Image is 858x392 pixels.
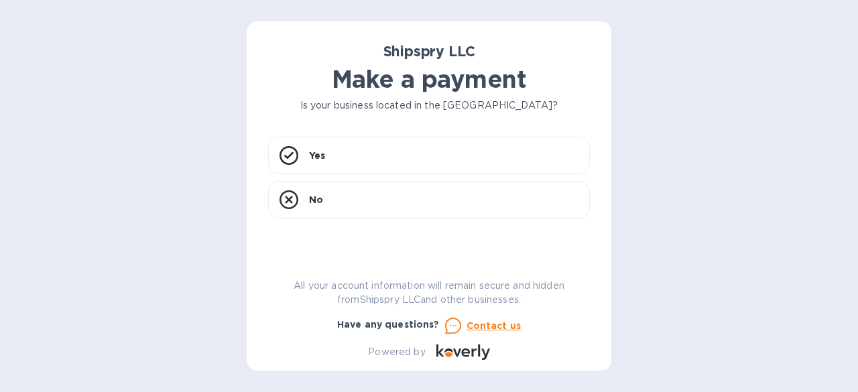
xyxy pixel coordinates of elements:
p: All your account information will remain secure and hidden from Shipspry LLC and other businesses. [268,279,590,307]
p: Is your business located in the [GEOGRAPHIC_DATA]? [268,99,590,113]
b: Shipspry LLC [383,43,475,60]
u: Contact us [467,320,522,331]
p: Powered by [368,345,425,359]
p: No [309,193,323,206]
b: Have any questions? [337,319,440,330]
h1: Make a payment [268,65,590,93]
p: Yes [309,149,325,162]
